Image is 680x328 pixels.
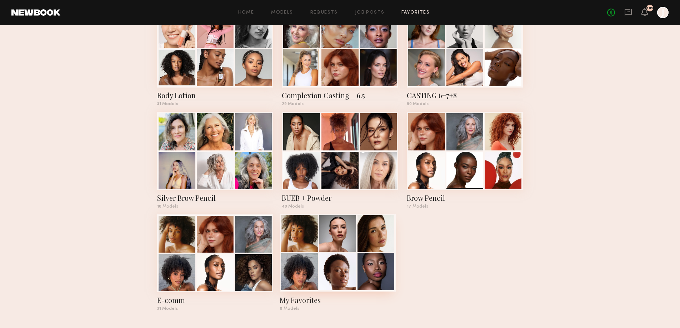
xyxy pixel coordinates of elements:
a: CASTING 6+7+890 Models [407,10,523,106]
div: 17 Models [407,204,523,209]
a: BUEB + Powder40 Models [282,112,398,208]
a: Silver Brow Pencil10 Models [157,112,273,208]
a: Job Posts [355,10,385,15]
a: My Favorites8 Models [280,214,396,311]
a: Complexion Casting _ 6.529 Models [282,10,398,106]
a: Body Lotion31 Models [157,10,273,106]
a: E-comm31 Models [157,214,273,311]
div: CASTING 6+7+8 [407,90,523,100]
a: Home [238,10,254,15]
div: Complexion Casting _ 6.5 [282,90,398,100]
div: My Favorites [280,295,396,305]
div: E-comm [157,295,273,305]
div: 90 Models [407,102,523,106]
a: Models [271,10,293,15]
a: J [657,7,669,18]
a: Requests [310,10,338,15]
div: 10 Models [157,204,273,209]
div: 31 Models [157,307,273,311]
div: 29 Models [282,102,398,106]
div: Brow Pencil [407,193,523,203]
div: Body Lotion [157,90,273,100]
div: 40 Models [282,204,398,209]
a: Favorites [401,10,430,15]
a: Brow Pencil17 Models [407,112,523,208]
div: 105 [647,6,653,10]
div: Silver Brow Pencil [157,193,273,203]
div: BUEB + Powder [282,193,398,203]
div: 31 Models [157,102,273,106]
div: 8 Models [280,307,396,311]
